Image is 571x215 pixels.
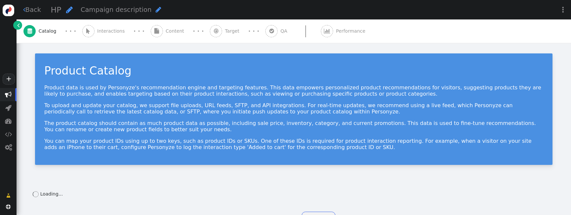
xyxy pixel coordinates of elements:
span:  [6,192,11,199]
a: Back [23,5,41,15]
span: Interactions [97,28,128,35]
span: Content [166,28,187,35]
span:  [6,204,11,209]
div: · · · [248,27,259,36]
span: Campaign description [81,6,152,14]
a:  QA [265,19,321,43]
span: QA [281,28,290,35]
p: You can map your product IDs using up to two keys, such as product IDs or SKUs. One of these IDs ... [44,138,543,150]
a: + [3,74,15,85]
span: Loading... [40,191,63,197]
a:  [13,21,22,30]
span:  [5,144,12,151]
span: Catalog [39,28,59,35]
span:  [214,28,218,34]
span:  [324,28,330,34]
p: The product catalog should contain as much product data as possible, including sale price, invent... [44,120,543,133]
a:  Target · · · [210,19,265,43]
span: HP [51,5,61,15]
div: · · · [133,27,144,36]
span:  [154,28,159,34]
a:  Interactions · · · [82,19,151,43]
span:  [269,28,274,34]
span:  [5,131,12,138]
span: Target [225,28,242,35]
p: Product data is used by Personyze's recommendation engine and targeting features. This data empow... [44,84,543,97]
img: logo-icon.svg [3,5,14,16]
a:  Performance [321,19,380,43]
div: · · · [65,27,76,36]
span:  [5,118,12,124]
div: Product Catalog [44,63,543,79]
span:  [86,28,90,34]
span:  [23,6,25,13]
span:  [5,105,12,111]
p: To upload and update your catalog, we support file uploads, URL feeds, SFTP, and API integrations... [44,102,543,115]
span:  [17,22,20,29]
span:  [66,6,73,14]
span:  [27,28,32,34]
a:  Catalog · · · [23,19,82,43]
span:  [5,91,12,98]
div: · · · [193,27,204,36]
a:  [2,190,15,201]
span: Performance [336,28,368,35]
a:  Content · · · [151,19,210,43]
span:  [156,6,161,13]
